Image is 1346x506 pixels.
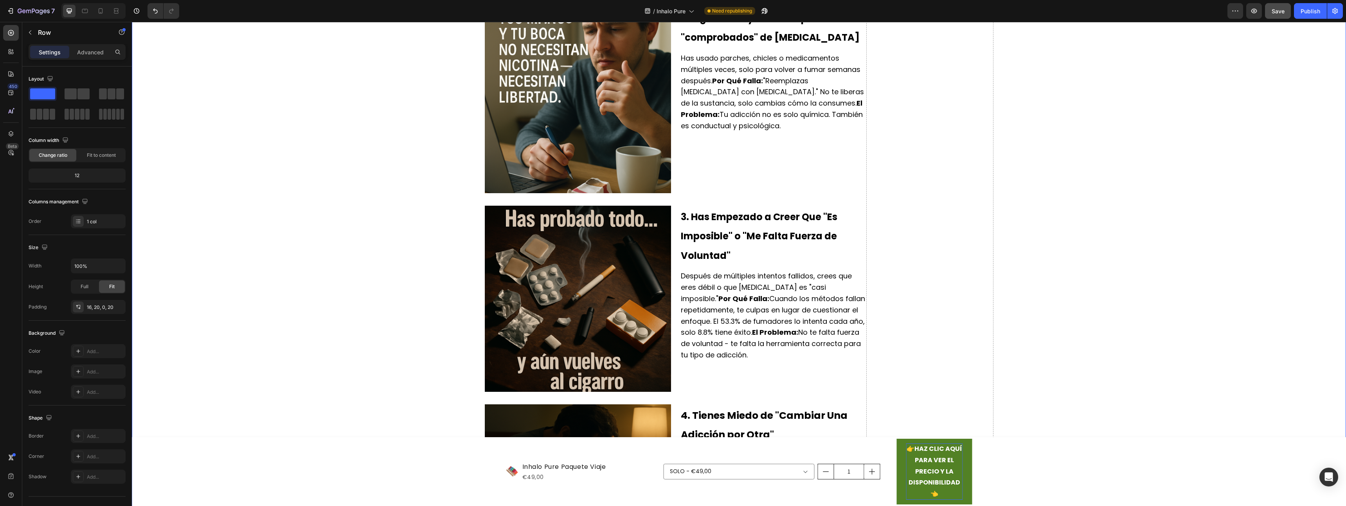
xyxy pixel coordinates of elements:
[87,368,124,375] div: Add...
[39,48,61,56] p: Settings
[132,22,1346,506] iframe: Design area
[87,304,124,311] div: 16, 20, 0, 20
[29,135,70,146] div: Column width
[51,6,55,16] p: 7
[732,442,748,457] button: increment
[29,413,54,423] div: Shape
[29,432,44,440] div: Border
[390,440,475,450] h1: Inhalo Pure Paquete Viaje
[774,422,831,478] p: 👉 👈
[549,188,705,240] strong: 3. Has Empezado a Creer Que "Es Imposible" o "Me Falta Fuerza de Voluntad"
[77,48,104,56] p: Advanced
[1301,7,1320,15] div: Publish
[653,7,655,15] span: /
[7,83,19,90] div: 450
[29,303,47,310] div: Padding
[71,259,125,273] input: Auto
[29,328,67,339] div: Background
[353,184,539,370] img: gempages_585156932222845597-854bcced-e27a-4a65-b0d8-2ca9fcaae170.png
[1265,3,1291,19] button: Save
[87,152,116,159] span: Fit to content
[620,305,666,315] strong: El Problema:
[1272,8,1285,14] span: Save
[1294,3,1327,19] button: Publish
[29,242,49,253] div: Size
[29,348,41,355] div: Color
[765,417,840,483] button: 👉 <strong>HAZ CLIC AQUÍ PARA VER EL PRECIO Y LA DISPONIBILIDAD</strong> 👈
[87,218,124,225] div: 1 col
[587,272,637,282] strong: Por Qué Falla:
[87,453,124,460] div: Add...
[29,218,41,225] div: Order
[549,249,734,339] p: Después de múltiples intentos fallidos, crees que eres débil o que [MEDICAL_DATA] es "casi imposi...
[549,31,734,110] p: Has usado parches, chicles o medicamentos múltiples veces, solo para volver a fumar semanas despu...
[109,283,115,290] span: Fit
[712,7,752,14] span: Need republishing
[777,422,830,465] strong: HAZ CLIC AQUÍ PARA VER EL PRECIO Y LA DISPONIBILIDAD
[29,388,41,395] div: Video
[87,389,124,396] div: Add...
[29,283,43,290] div: Height
[29,197,90,207] div: Columns management
[702,442,732,457] input: quantity
[1319,468,1338,486] div: Open Intercom Messenger
[87,433,124,440] div: Add...
[148,3,179,19] div: Undo/Redo
[686,442,702,457] button: decrement
[30,170,124,181] div: 12
[29,262,41,269] div: Width
[657,7,686,15] span: Inhalo Pure
[390,450,475,460] div: €49,00
[549,76,731,97] strong: El Problema:
[549,387,716,420] strong: 4. Tienes Miedo de "Cambiar Una Adicción por Otra"
[38,28,104,37] p: Row
[87,474,124,481] div: Add...
[29,473,47,480] div: Shadow
[39,152,67,159] span: Change ratio
[580,54,631,64] strong: Por Qué Falla:
[774,422,831,478] div: Rich Text Editor. Editing area: main
[6,143,19,149] div: Beta
[3,3,58,19] button: 7
[29,368,42,375] div: Image
[87,348,124,355] div: Add...
[29,74,55,84] div: Layout
[29,453,44,460] div: Corner
[81,283,88,290] span: Full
